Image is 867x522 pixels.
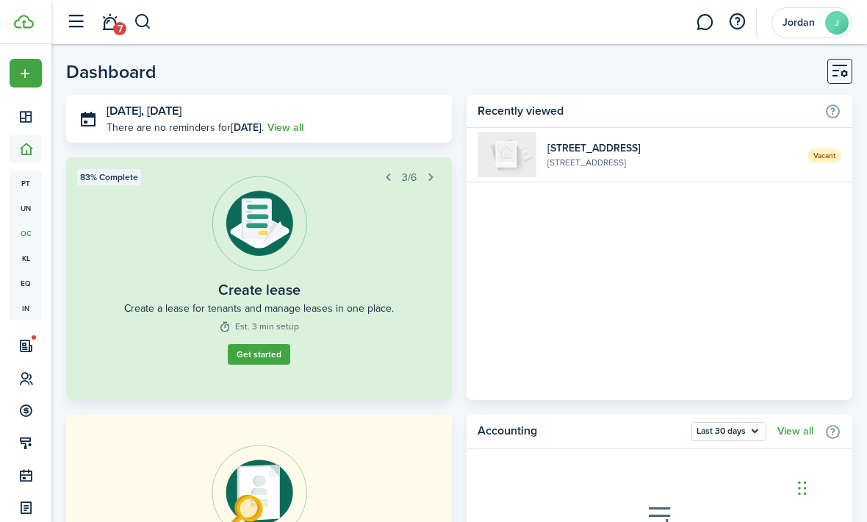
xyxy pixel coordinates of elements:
[113,22,126,35] span: 7
[107,102,441,121] h3: [DATE], [DATE]
[825,11,849,35] avatar-text: J
[10,171,42,196] a: pt
[107,120,264,135] p: There are no reminders for .
[62,8,90,36] button: Open sidebar
[10,296,42,321] a: in
[10,271,42,296] a: eq
[66,62,157,81] header-page-title: Dashboard
[124,301,394,316] widget-step-description: Create a lease for tenants and manage leases in one place.
[478,422,684,441] home-widget-title: Accounting
[10,246,42,271] a: kl
[402,170,417,185] span: 3/6
[267,120,303,135] a: View all
[96,4,123,41] a: Notifications
[478,132,536,177] img: 1
[80,171,138,184] span: 83% Complete
[219,320,299,333] widget-step-time: Est. 3 min setup
[478,102,817,120] home-widget-title: Recently viewed
[218,279,301,301] widget-step-title: Create lease
[378,167,398,187] button: Prev step
[420,167,441,187] button: Next step
[228,344,290,365] a: Get started
[608,363,867,522] iframe: Chat Widget
[807,149,841,162] span: Vacant
[547,156,796,169] widget-list-item-description: [STREET_ADDRESS]
[547,140,796,156] widget-list-item-title: [STREET_ADDRESS]
[783,18,819,28] span: Jordan
[827,59,852,84] button: Customise
[10,196,42,221] a: un
[231,120,262,135] b: [DATE]
[691,4,719,41] a: Messaging
[798,466,807,510] div: Drag
[134,10,152,35] button: Search
[10,221,42,246] a: oc
[14,15,34,29] img: TenantCloud
[212,176,307,271] img: Lease
[10,59,42,87] button: Open menu
[724,10,749,35] button: Open resource center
